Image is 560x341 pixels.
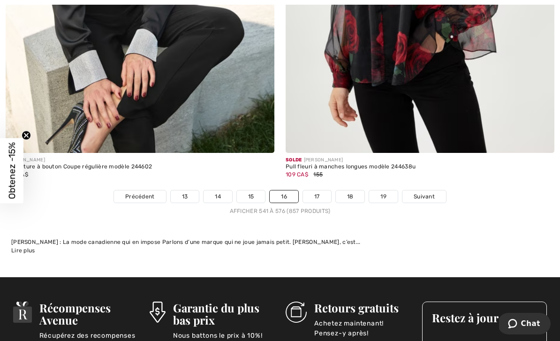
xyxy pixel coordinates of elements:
[114,190,166,203] a: Précédent
[286,157,302,163] span: Solde
[150,302,166,323] img: Garantie du plus bas prix
[39,302,138,326] h3: Récompenses Avenue
[173,302,274,326] h3: Garantie du plus bas prix
[314,318,411,337] p: Achetez maintenant! Pensez-y après!
[11,247,35,254] span: Lire plus
[22,130,31,140] button: Close teaser
[286,164,554,170] div: Pull fleuri à manches longues modèle 244638u
[402,190,446,203] a: Suivant
[303,190,331,203] a: 17
[286,302,307,323] img: Retours gratuits
[237,190,265,203] a: 15
[11,238,549,246] div: [PERSON_NAME] : La mode canadienne qui en impose Parlons d’une marque qui ne joue jamais petit. [...
[499,313,551,336] iframe: Ouvre un widget dans lequel vous pouvez chatter avec l’un de nos agents
[313,171,323,178] span: 155
[171,190,199,203] a: 13
[414,192,435,201] span: Suivant
[125,192,155,201] span: Précédent
[336,190,365,203] a: 18
[286,171,308,178] span: 109 CA$
[7,142,17,199] span: Obtenez -15%
[6,164,274,170] div: Fermeture à bouton Coupe régulière modèle 244602
[204,190,232,203] a: 14
[314,302,411,314] h3: Retours gratuits
[13,302,32,323] img: Récompenses Avenue
[432,311,537,324] h3: Restez à jour
[286,157,554,164] div: [PERSON_NAME]
[369,190,398,203] a: 19
[6,157,274,164] div: [PERSON_NAME]
[270,190,298,203] a: 16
